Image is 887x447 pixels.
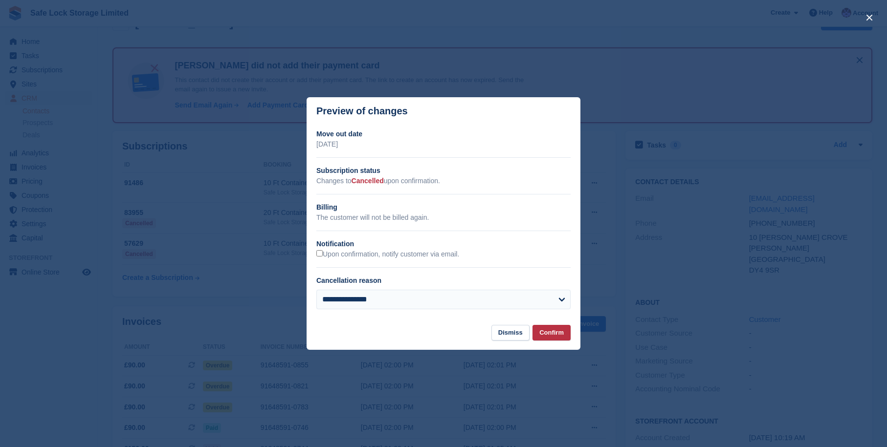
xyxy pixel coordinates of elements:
button: Confirm [532,325,571,341]
p: The customer will not be billed again. [316,213,571,223]
label: Cancellation reason [316,277,381,284]
input: Upon confirmation, notify customer via email. [316,250,323,256]
h2: Billing [316,202,571,213]
button: Dismiss [491,325,530,341]
h2: Move out date [316,129,571,139]
p: Changes to upon confirmation. [316,176,571,186]
button: close [862,10,877,25]
label: Upon confirmation, notify customer via email. [316,250,459,259]
p: [DATE] [316,139,571,149]
p: Preview of changes [316,106,408,117]
h2: Subscription status [316,166,571,176]
span: Cancelled [352,177,384,185]
h2: Notification [316,239,571,249]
